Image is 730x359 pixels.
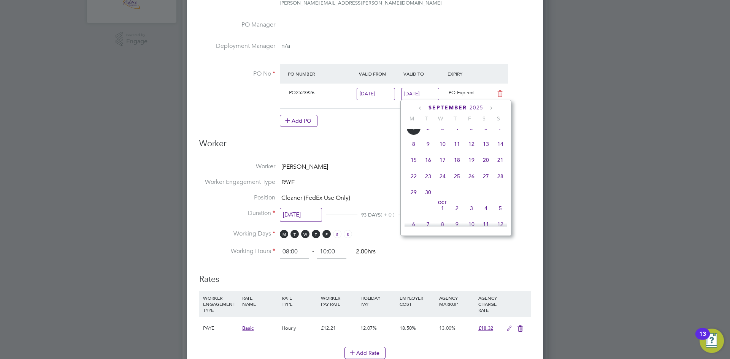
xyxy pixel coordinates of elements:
[359,291,398,311] div: HOLIDAY PAY
[199,138,531,155] h3: Worker
[406,137,421,151] span: 8
[199,21,275,29] label: PO Manager
[421,137,435,151] span: 9
[301,230,309,238] span: W
[281,194,350,202] span: Cleaner (FedEx Use Only)
[406,169,421,183] span: 22
[281,163,328,171] span: [PERSON_NAME]
[479,153,493,167] span: 20
[199,70,275,78] label: PO No
[421,185,435,199] span: 30
[439,325,455,331] span: 13.00%
[405,115,419,122] span: M
[450,217,464,231] span: 9
[401,88,440,100] input: Select one
[479,201,493,215] span: 4
[493,169,508,183] span: 28
[435,153,450,167] span: 17
[319,291,358,311] div: WORKER PAY RATE
[435,169,450,183] span: 24
[464,201,479,215] span: 3
[242,325,254,331] span: Basic
[491,115,506,122] span: S
[493,201,508,215] span: 5
[449,89,474,96] span: PO Expired
[435,137,450,151] span: 10
[493,217,508,231] span: 12
[240,291,279,311] div: RATE NAME
[357,67,401,81] div: Valid From
[464,217,479,231] span: 10
[311,248,316,255] span: ‐
[450,153,464,167] span: 18
[352,248,376,255] span: 2.00hrs
[357,88,395,100] input: Select one
[464,137,479,151] span: 12
[450,201,464,215] span: 2
[286,67,357,81] div: PO Number
[435,217,450,231] span: 8
[700,329,724,353] button: Open Resource Center, 13 new notifications
[199,266,531,285] h3: Rates
[280,245,309,259] input: 08:00
[280,317,319,339] div: Hourly
[406,153,421,167] span: 15
[478,325,493,331] span: £18.32
[479,137,493,151] span: 13
[401,67,446,81] div: Valid To
[493,153,508,167] span: 21
[319,317,358,339] div: £12.21
[433,115,448,122] span: W
[201,291,240,317] div: WORKER ENGAGEMENT TYPE
[435,201,450,205] span: Oct
[477,115,491,122] span: S
[360,325,377,331] span: 12.07%
[280,230,288,238] span: M
[450,169,464,183] span: 25
[406,217,421,231] span: 6
[428,104,467,111] span: September
[322,230,331,238] span: F
[479,217,493,231] span: 11
[421,217,435,231] span: 7
[437,291,476,311] div: AGENCY MARKUP
[290,230,299,238] span: T
[421,169,435,183] span: 23
[199,230,275,238] label: Working Days
[699,334,706,344] div: 13
[199,178,275,186] label: Worker Engagement Type
[281,42,290,50] span: n/a
[398,291,437,311] div: EMPLOYER COST
[493,137,508,151] span: 14
[281,179,295,186] span: PAYE
[199,247,275,255] label: Working Hours
[361,212,381,218] span: 93 DAYS
[312,230,320,238] span: T
[462,115,477,122] span: F
[464,153,479,167] span: 19
[289,89,314,96] span: PO2523926
[199,163,275,171] label: Worker
[199,209,275,217] label: Duration
[280,115,317,127] button: Add PO
[201,317,240,339] div: PAYE
[317,245,346,259] input: 17:00
[199,42,275,50] label: Deployment Manager
[450,137,464,151] span: 11
[470,104,483,111] span: 2025
[464,169,479,183] span: 26
[381,211,395,218] span: ( + 0 )
[280,291,319,311] div: RATE TYPE
[421,153,435,167] span: 16
[419,115,433,122] span: T
[344,347,386,359] button: Add Rate
[199,194,275,202] label: Position
[400,325,416,331] span: 18.50%
[479,169,493,183] span: 27
[448,115,462,122] span: T
[446,67,490,81] div: Expiry
[476,291,503,317] div: AGENCY CHARGE RATE
[435,201,450,215] span: 1
[344,230,352,238] span: S
[280,208,322,222] input: Select one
